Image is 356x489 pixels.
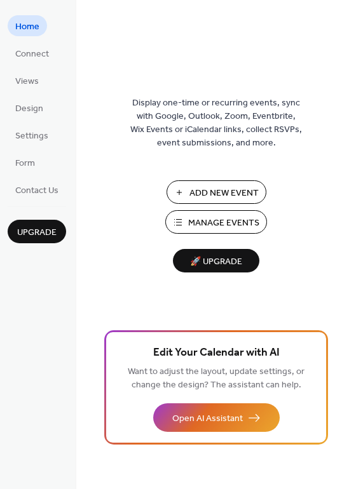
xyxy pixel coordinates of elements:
[167,180,266,204] button: Add New Event
[8,15,47,36] a: Home
[165,210,267,234] button: Manage Events
[173,249,259,272] button: 🚀 Upgrade
[15,184,58,198] span: Contact Us
[17,226,57,239] span: Upgrade
[8,70,46,91] a: Views
[8,152,43,173] a: Form
[188,217,259,230] span: Manage Events
[153,403,280,432] button: Open AI Assistant
[8,179,66,200] a: Contact Us
[8,220,66,243] button: Upgrade
[181,253,252,271] span: 🚀 Upgrade
[15,75,39,88] span: Views
[15,20,39,34] span: Home
[130,97,302,150] span: Display one-time or recurring events, sync with Google, Outlook, Zoom, Eventbrite, Wix Events or ...
[15,157,35,170] span: Form
[8,43,57,64] a: Connect
[8,97,51,118] a: Design
[153,344,280,362] span: Edit Your Calendar with AI
[15,48,49,61] span: Connect
[189,187,259,200] span: Add New Event
[172,412,243,425] span: Open AI Assistant
[15,102,43,116] span: Design
[15,130,48,143] span: Settings
[8,124,56,145] a: Settings
[128,363,305,394] span: Want to adjust the layout, update settings, or change the design? The assistant can help.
